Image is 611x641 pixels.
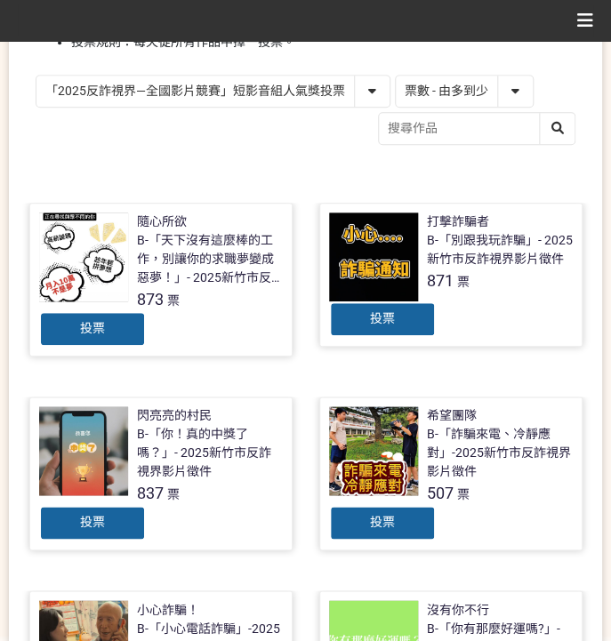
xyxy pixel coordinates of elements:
input: 搜尋作品 [379,113,575,144]
span: 票 [167,293,180,308]
span: 837 [137,484,164,502]
span: 507 [427,484,454,502]
span: 票 [457,275,470,289]
a: 打擊詐騙者B-「別跟我玩詐騙」- 2025新竹市反詐視界影片徵件871票投票 [319,203,583,347]
span: 871 [427,271,454,290]
a: 閃亮亮的村民B-「你！真的中獎了嗎？」- 2025新竹市反詐視界影片徵件837票投票 [29,397,293,550]
li: 投票規則：每天從所有作品中擇一投票。 [71,33,575,52]
span: 873 [137,290,164,308]
div: 小心詐騙！ [137,600,199,619]
div: 隨心所欲 [137,212,187,231]
a: 隨心所欲B-「天下沒有這麼棒的工作，別讓你的求職夢變成惡夢！」- 2025新竹市反詐視界影片徵件873票投票 [29,203,293,357]
span: 投票 [370,311,395,325]
span: 票 [167,487,180,501]
div: B-「天下沒有這麼棒的工作，別讓你的求職夢變成惡夢！」- 2025新竹市反詐視界影片徵件 [137,231,283,287]
div: 希望團隊 [427,406,477,425]
span: 投票 [80,515,105,529]
div: 打擊詐騙者 [427,212,489,231]
span: 票 [457,487,470,501]
div: B-「詐騙來電、冷靜應對」-2025新竹市反詐視界影片徵件 [427,425,573,481]
div: B-「你！真的中獎了嗎？」- 2025新竹市反詐視界影片徵件 [137,425,283,481]
span: 投票 [370,515,395,529]
div: B-「別跟我玩詐騙」- 2025新竹市反詐視界影片徵件 [427,231,573,268]
span: 投票 [80,321,105,335]
div: 沒有你不行 [427,600,489,619]
div: 閃亮亮的村民 [137,406,212,425]
a: 希望團隊B-「詐騙來電、冷靜應對」-2025新竹市反詐視界影片徵件507票投票 [319,397,583,550]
